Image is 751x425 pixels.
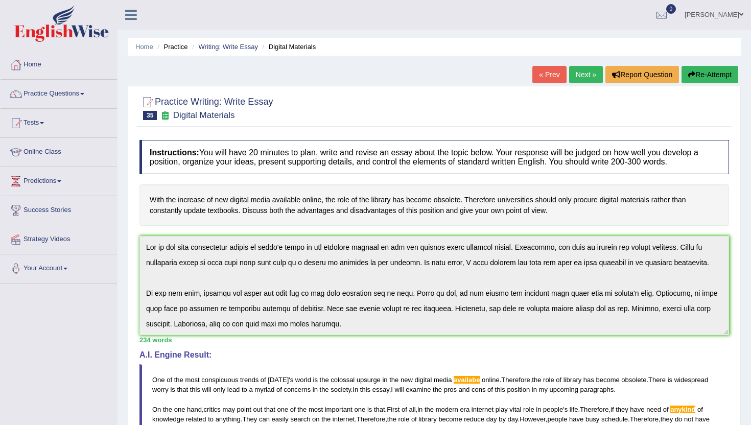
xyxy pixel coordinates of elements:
span: in [382,376,387,384]
a: Online Class [1,138,117,163]
span: 0 [666,4,676,14]
span: new [401,376,413,384]
span: Therefore [630,415,659,423]
a: Home [1,51,117,76]
span: media [434,376,452,384]
span: Therefore [501,376,530,384]
span: internet [472,406,494,413]
span: life [570,406,578,413]
span: of [167,376,172,384]
span: colossal [331,376,355,384]
span: cons [472,386,485,393]
span: by [499,415,506,423]
span: anything [216,415,241,423]
button: Report Question [605,66,679,83]
span: in [417,406,423,413]
span: easily [272,415,289,423]
span: s [290,376,294,384]
span: only [213,386,225,393]
span: become [438,415,462,423]
span: and [459,386,470,393]
span: the [174,376,183,384]
span: essay [372,386,389,393]
span: have [630,406,644,413]
span: role [543,376,554,384]
span: in [532,386,537,393]
span: worry [152,386,169,393]
li: Digital Materials [260,42,316,52]
span: critics [204,406,221,413]
span: upsurge [357,376,381,384]
div: 234 words [139,335,729,345]
span: knowledge [152,415,184,423]
span: I [391,386,393,393]
span: day [508,415,518,423]
span: paragraphs [580,386,614,393]
span: this [190,386,200,393]
span: era [460,406,470,413]
span: the [320,376,329,384]
span: if [611,406,614,413]
span: of [663,406,669,413]
span: of [411,415,417,423]
span: the [163,406,172,413]
a: Home [135,43,153,51]
b: Instructions: [150,148,199,157]
span: One [152,376,165,384]
span: related [186,415,206,423]
span: of [487,386,493,393]
span: the [389,376,398,384]
span: world [295,376,311,384]
span: that [264,406,275,413]
span: this [495,386,505,393]
span: all [409,406,416,413]
span: In [353,386,358,393]
span: of [261,376,266,384]
span: point [237,406,251,413]
li: Practice [155,42,187,52]
span: may [222,406,235,413]
span: most [185,376,199,384]
span: is [367,406,372,413]
span: digital [414,376,432,384]
h4: A.I. Engine Result: [139,350,729,360]
span: upcoming [550,386,578,393]
a: Success Stories [1,196,117,222]
span: hand [187,406,202,413]
a: Practice Questions [1,80,117,105]
span: role [398,415,410,423]
span: play [496,406,508,413]
span: do [675,415,682,423]
span: one [355,406,366,413]
span: that [374,406,385,413]
span: out [253,406,262,413]
span: to [242,386,247,393]
span: have [569,415,583,423]
span: 35 [143,111,157,120]
span: have [695,415,710,423]
button: Re-Attempt [682,66,738,83]
span: library [418,415,436,423]
span: s [565,406,568,413]
small: Digital Materials [173,110,235,120]
span: the [321,415,331,423]
a: Your Account [1,254,117,280]
span: schedule [601,415,628,423]
span: internet [333,415,355,423]
span: in [313,386,318,393]
span: library [564,376,581,384]
span: they [616,406,628,413]
span: widespread [674,376,709,384]
span: concerns [284,386,311,393]
span: most [309,406,323,413]
span: need [646,406,661,413]
span: they [661,415,673,423]
span: society [331,386,351,393]
span: myriad [254,386,274,393]
span: lead [227,386,240,393]
a: Tests [1,109,117,134]
span: the [433,386,442,393]
span: the [320,386,329,393]
span: is [668,376,672,384]
a: Next » [569,66,603,83]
